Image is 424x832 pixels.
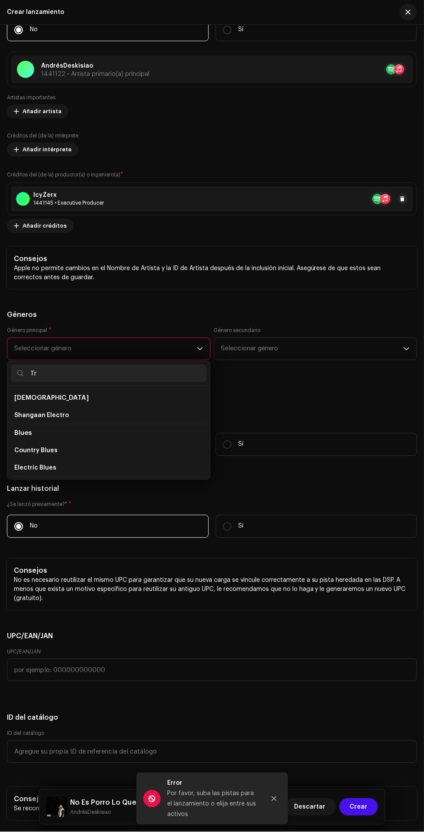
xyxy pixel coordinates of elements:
li: Shangaan Electro [11,407,207,424]
p: Se recomienda dejarlos en blanco a menos que realmente los necesite. [14,805,410,814]
div: Por favor, suba las pistas para el lanzamiento o elija entre sus activos [168,789,259,820]
li: Country Blues [11,442,207,459]
label: ¿Se lanzó previamente?* [7,501,417,508]
label: Género principal [7,327,52,334]
span: Country Blues [14,446,58,455]
h5: No Es Porro Lo Que Fumo, Son Cenizas De Rapero [71,798,241,808]
button: Close [265,790,283,808]
span: Añadir artista [23,103,61,120]
label: ID del catálogo [7,730,44,737]
span: 1441122 • Artista primario(a) principal [41,71,149,77]
label: UPC/EAN/JAN [7,649,41,656]
img: 0462853d-4f5e-4190-bacb-ac8487594587 [46,797,67,818]
div: Crear lanzamiento [7,9,64,16]
li: Electric Blues [11,459,207,476]
span: Electric Blues [14,463,56,472]
button: Añadir artista [7,104,68,118]
p: AndrésDeskisiao [41,62,149,71]
h5: Consejos [14,794,410,805]
span: Añadir créditos [23,217,67,235]
div: IcyZerx [33,192,104,199]
p: No [30,522,38,531]
input: por ejemplo: 000000000000 [7,659,417,682]
input: Agregue su propia ID de referencia del catálogo [7,741,417,763]
label: Artistas importantes [7,94,55,101]
div: Error [168,778,259,789]
span: Descartar [295,799,326,816]
div: dropdown trigger [197,338,203,360]
h5: ID del catálogo [7,713,417,723]
h5: Consejos [14,566,410,576]
span: Seleccionar género [14,338,197,360]
p: No es necesario reutilizar el mismo UPC para garantizar que su nueva carga se vincule correctamen... [14,576,410,604]
label: Género secundario [214,327,261,334]
span: Blues [14,430,32,436]
button: Crear [340,799,378,816]
h5: Lanzar historial [7,484,417,494]
div: Executive Producer [33,199,104,206]
small: Créditos del (de la) productor(a) o ingeniero(a) [7,172,120,177]
button: Añadir créditos [7,219,74,233]
span: Seleccionar género [221,338,404,360]
p: Sí [239,522,244,531]
p: Apple no permite cambios en el Nombre de Artista y la ID de Artista después de la inclusión inici... [14,264,410,282]
h5: UPC/EAN/JAN [7,631,417,642]
span: Shangaan Electro [14,411,69,420]
h5: Disquera [7,402,417,412]
button: Descartar [284,799,336,816]
small: No Es Porro Lo Que Fumo, Son Cenizas De Rapero [71,808,241,817]
div: dropdown trigger [404,338,410,360]
p: No [30,25,38,34]
label: Créditos del (de la) intérprete [7,132,78,139]
span: Añadir intérprete [23,141,71,158]
span: Crear [350,799,368,816]
button: Añadir intérprete [7,143,78,157]
h5: Consejos [14,254,410,264]
p: Sí [239,25,244,34]
p: Sí [239,440,244,449]
span: [DEMOGRAPHIC_DATA] [14,395,89,401]
label: ¿En una disquera? [7,419,417,426]
h5: Géneros [7,310,417,320]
